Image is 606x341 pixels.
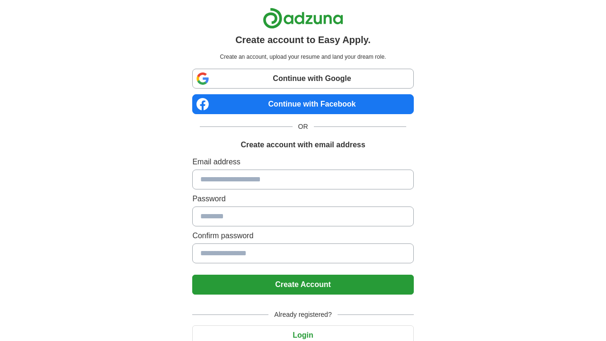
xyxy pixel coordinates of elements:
[268,310,337,320] span: Already registered?
[192,193,413,205] label: Password
[194,53,411,61] p: Create an account, upload your resume and land your dream role.
[235,33,371,47] h1: Create account to Easy Apply.
[192,275,413,295] button: Create Account
[192,156,413,168] label: Email address
[192,331,413,339] a: Login
[293,122,314,132] span: OR
[192,69,413,89] a: Continue with Google
[192,230,413,242] label: Confirm password
[263,8,343,29] img: Adzuna logo
[241,139,365,151] h1: Create account with email address
[192,94,413,114] a: Continue with Facebook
